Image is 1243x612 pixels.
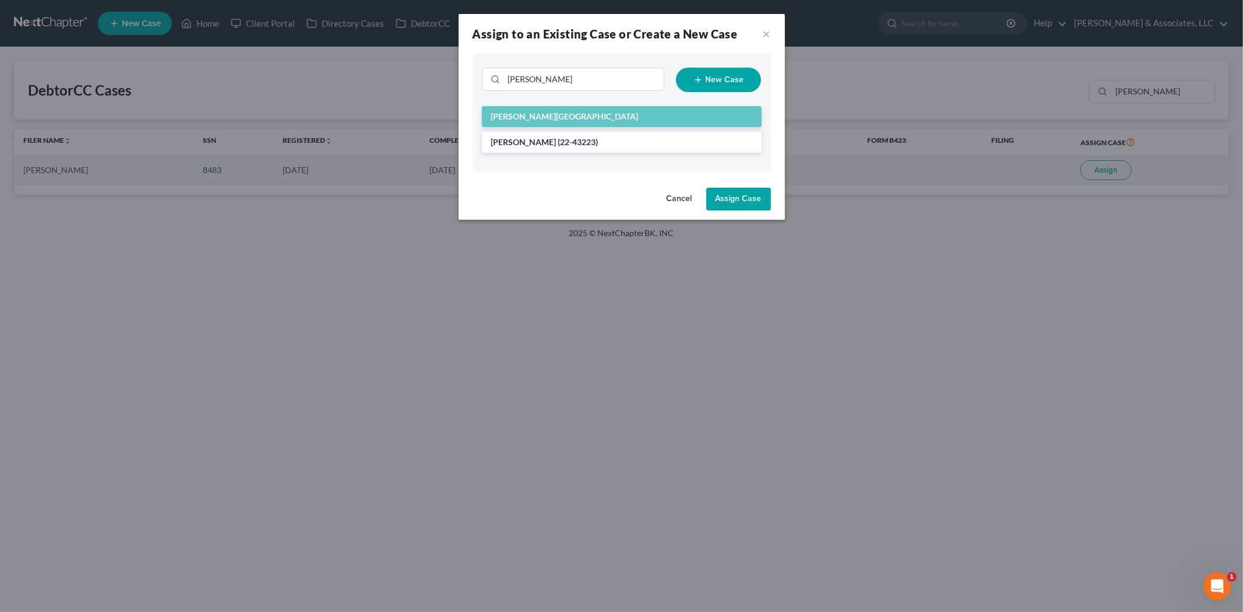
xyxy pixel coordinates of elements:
[676,68,762,92] button: New Case
[491,111,639,121] span: [PERSON_NAME][GEOGRAPHIC_DATA]
[763,27,771,41] button: ×
[504,68,664,90] input: Search Cases...
[558,137,598,147] span: (22-43223)
[706,188,771,211] button: Assign Case
[491,137,557,147] span: [PERSON_NAME]
[473,27,738,41] strong: Assign to an Existing Case or Create a New Case
[1227,572,1237,582] span: 1
[657,188,702,211] button: Cancel
[1203,572,1231,600] iframe: Intercom live chat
